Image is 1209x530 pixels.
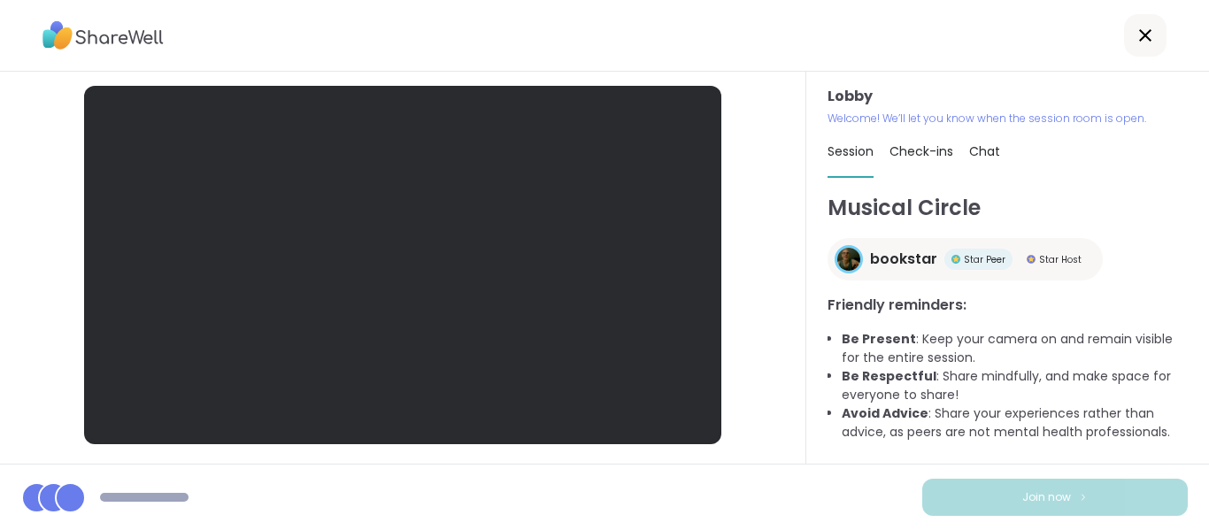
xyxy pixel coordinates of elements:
[1039,253,1082,266] span: Star Host
[828,238,1103,280] a: bookstarbookstarStar PeerStar PeerStar HostStar Host
[1078,492,1089,502] img: ShareWell Logomark
[842,330,916,348] b: Be Present
[828,295,1188,316] h3: Friendly reminders:
[842,330,1188,367] li: : Keep your camera on and remain visible for the entire session.
[837,248,860,271] img: bookstar
[889,142,953,160] span: Check-ins
[1027,255,1036,264] img: Star Host
[828,142,874,160] span: Session
[42,15,164,56] img: ShareWell Logo
[842,404,928,422] b: Avoid Advice
[842,404,1188,442] li: : Share your experiences rather than advice, as peers are not mental health professionals.
[1022,489,1071,505] span: Join now
[964,253,1005,266] span: Star Peer
[828,111,1188,127] p: Welcome! We’ll let you know when the session room is open.
[951,255,960,264] img: Star Peer
[842,367,1188,404] li: : Share mindfully, and make space for everyone to share!
[969,142,1000,160] span: Chat
[842,367,936,385] b: Be Respectful
[922,479,1188,516] button: Join now
[870,249,937,270] span: bookstar
[828,86,1188,107] h3: Lobby
[828,192,1188,224] h1: Musical Circle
